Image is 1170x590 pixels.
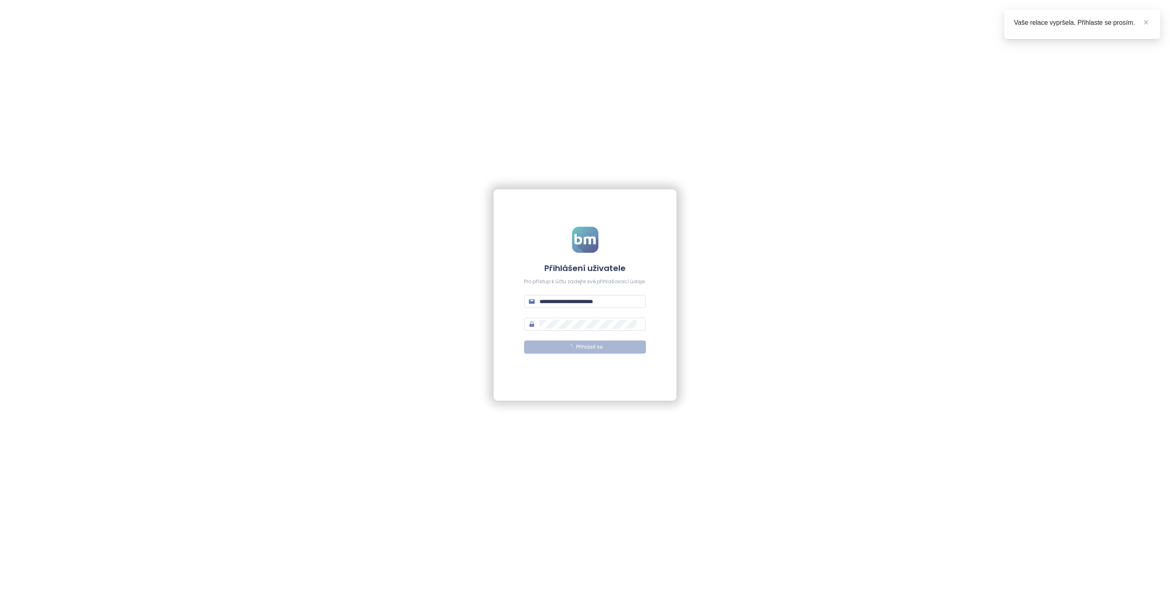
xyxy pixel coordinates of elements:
span: loading [568,345,573,349]
div: Pro přístup k účtu zadejte své přihlašovací údaje. [524,278,646,286]
span: lock [529,321,535,327]
span: Přihlásit se [576,343,602,351]
span: close [1143,20,1149,25]
button: Přihlásit se [524,341,646,354]
h4: Přihlášení uživatele [524,262,646,274]
span: mail [529,299,535,304]
div: Vaše relace vypršela. Přihlaste se prosím. [1014,18,1150,28]
img: logo [572,227,598,253]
